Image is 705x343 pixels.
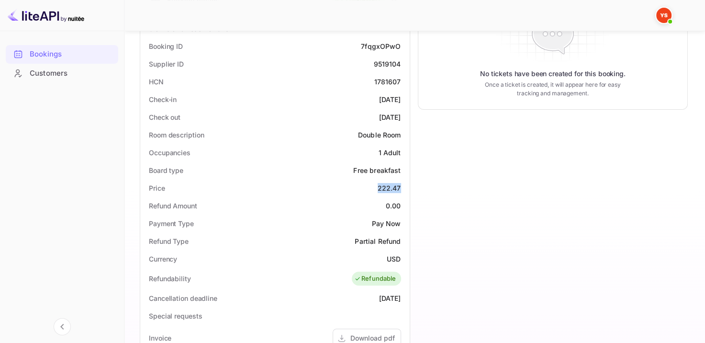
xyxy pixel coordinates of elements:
div: 222.47 [378,183,401,193]
a: Customers [6,64,118,82]
div: Refundability [149,274,191,284]
a: Bookings [6,45,118,63]
div: Download pdf [350,333,395,343]
div: 1781607 [374,77,401,87]
div: Refundable [354,274,396,284]
div: Supplier ID [149,59,184,69]
div: Pay Now [371,218,401,229]
div: [DATE] [379,112,401,122]
div: Payment Type [149,218,194,229]
div: Booking ID [149,41,183,51]
div: Customers [30,68,113,79]
div: Bookings [6,45,118,64]
div: Refund Type [149,236,189,246]
div: Price [149,183,165,193]
div: 0.00 [386,201,401,211]
div: [DATE] [379,293,401,303]
p: Once a ticket is created, it will appear here for easy tracking and management. [481,80,625,98]
div: HCN [149,77,164,87]
div: Customers [6,64,118,83]
img: Yandex Support [656,8,671,23]
div: Cancellation deadline [149,293,217,303]
div: Check out [149,112,180,122]
div: Partial Refund [355,236,401,246]
div: Bookings [30,49,113,60]
div: Special requests [149,311,202,321]
div: USD [387,254,401,264]
div: [DATE] [379,94,401,104]
div: 7fqgxOPwO [361,41,401,51]
p: No tickets have been created for this booking. [480,69,626,79]
div: Room description [149,130,204,140]
img: LiteAPI logo [8,8,84,23]
div: Free breakfast [353,165,401,175]
div: Invoice [149,333,171,343]
div: Currency [149,254,177,264]
div: Refund Amount [149,201,197,211]
div: Check-in [149,94,177,104]
div: Board type [149,165,183,175]
button: Collapse navigation [54,318,71,335]
div: 1 Adult [378,148,401,158]
div: Occupancies [149,148,190,158]
div: Double Room [358,130,401,140]
div: 9519104 [373,59,401,69]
